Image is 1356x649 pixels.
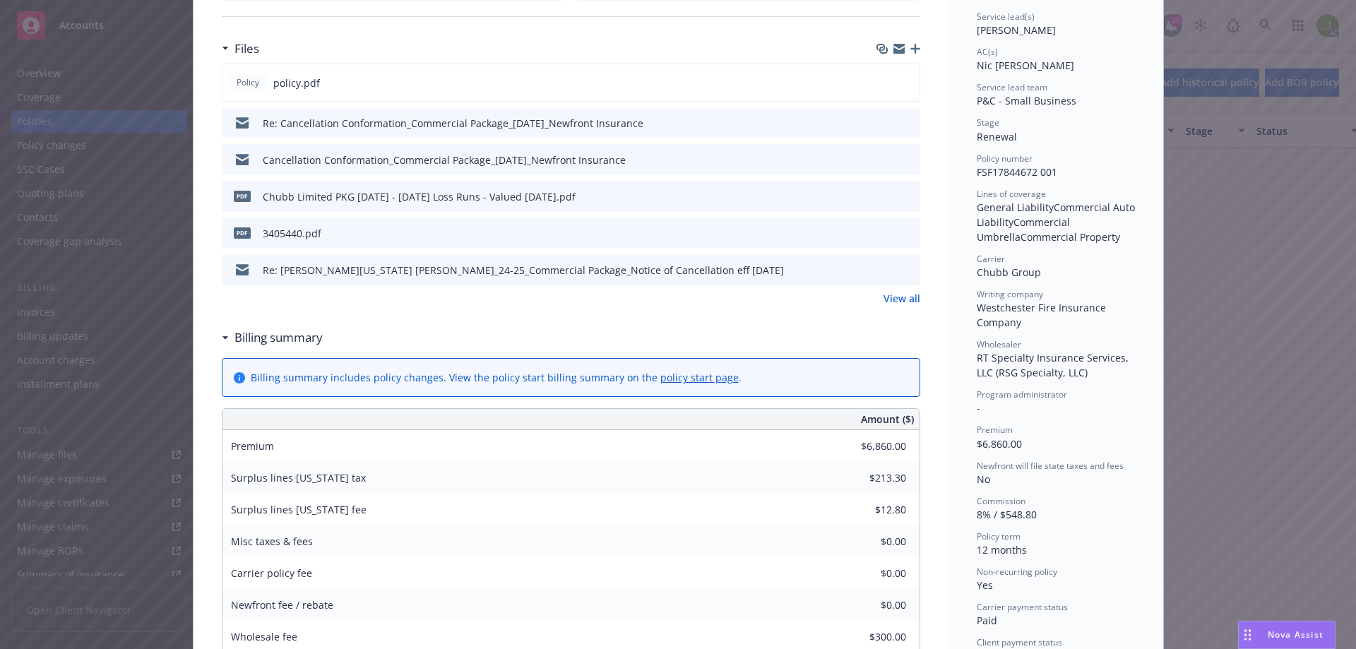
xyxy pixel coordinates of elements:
[977,424,1013,436] span: Premium
[234,40,259,58] h3: Files
[977,59,1074,72] span: Nic [PERSON_NAME]
[977,301,1109,329] span: Westchester Fire Insurance Company
[902,263,915,278] button: preview file
[222,328,323,347] div: Billing summary
[234,328,323,347] h3: Billing summary
[977,153,1033,165] span: Policy number
[977,401,980,415] span: -
[977,201,1138,229] span: Commercial Auto Liability
[879,76,890,90] button: download file
[977,543,1027,556] span: 12 months
[977,266,1041,279] span: Chubb Group
[231,566,312,580] span: Carrier policy fee
[879,153,891,167] button: download file
[977,46,998,58] span: AC(s)
[977,338,1021,350] span: Wholesaler
[823,626,915,648] input: 0.00
[977,472,990,486] span: No
[977,566,1057,578] span: Non-recurring policy
[263,189,576,204] div: Chubb Limited PKG [DATE] - [DATE] Loss Runs - Valued [DATE].pdf
[222,40,259,58] div: Files
[977,253,1005,265] span: Carrier
[884,291,920,306] a: View all
[901,76,914,90] button: preview file
[977,165,1057,179] span: FSF17844672 001
[977,614,997,627] span: Paid
[234,76,262,89] span: Policy
[977,578,993,592] span: Yes
[231,439,274,453] span: Premium
[231,471,366,484] span: Surplus lines [US_STATE] tax
[234,227,251,238] span: pdf
[902,153,915,167] button: preview file
[1268,629,1324,641] span: Nova Assist
[977,130,1017,143] span: Renewal
[273,76,320,90] span: policy.pdf
[879,226,891,241] button: download file
[251,370,742,385] div: Billing summary includes policy changes. View the policy start billing summary on the .
[977,11,1035,23] span: Service lead(s)
[1238,621,1336,649] button: Nova Assist
[977,351,1131,379] span: RT Specialty Insurance Services, LLC (RSG Specialty, LLC)
[660,371,739,384] a: policy start page
[879,116,891,131] button: download file
[977,81,1047,93] span: Service lead team
[977,288,1043,300] span: Writing company
[977,94,1076,107] span: P&C - Small Business
[823,595,915,616] input: 0.00
[879,263,891,278] button: download file
[823,499,915,520] input: 0.00
[823,436,915,457] input: 0.00
[977,460,1124,472] span: Newfront will file state taxes and fees
[977,636,1062,648] span: Client payment status
[902,189,915,204] button: preview file
[263,226,321,241] div: 3405440.pdf
[977,117,999,129] span: Stage
[977,201,1054,214] span: General Liability
[234,191,251,201] span: pdf
[231,630,297,643] span: Wholesale fee
[977,188,1046,200] span: Lines of coverage
[977,215,1073,244] span: Commercial Umbrella
[902,226,915,241] button: preview file
[977,601,1068,613] span: Carrier payment status
[823,531,915,552] input: 0.00
[263,116,643,131] div: Re: Cancellation Conformation_Commercial Package_[DATE]_Newfront Insurance
[823,468,915,489] input: 0.00
[977,437,1022,451] span: $6,860.00
[263,153,626,167] div: Cancellation Conformation_Commercial Package_[DATE]_Newfront Insurance
[977,508,1037,521] span: 8% / $548.80
[977,530,1021,542] span: Policy term
[861,412,914,427] span: Amount ($)
[902,116,915,131] button: preview file
[1021,230,1120,244] span: Commercial Property
[977,23,1056,37] span: [PERSON_NAME]
[977,495,1025,507] span: Commission
[977,388,1067,400] span: Program administrator
[231,535,313,548] span: Misc taxes & fees
[823,563,915,584] input: 0.00
[263,263,784,278] div: Re: [PERSON_NAME][US_STATE] [PERSON_NAME]_24-25_Commercial Package_Notice of Cancellation eff [DATE]
[231,598,333,612] span: Newfront fee / rebate
[1239,621,1256,648] div: Drag to move
[879,189,891,204] button: download file
[231,503,367,516] span: Surplus lines [US_STATE] fee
